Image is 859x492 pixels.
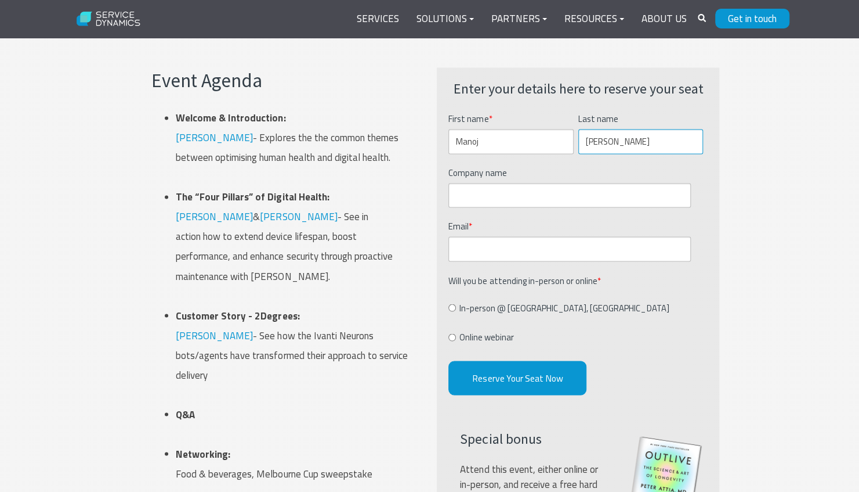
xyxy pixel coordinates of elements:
span: Online webinar [459,330,514,343]
a: Solutions [408,5,483,33]
span: Email [448,220,469,233]
span: - See how the Ivanti Neurons bots/agents have transformed their approach to service delivery [176,308,407,382]
a: About Us [633,5,695,33]
span: Company name [448,166,506,179]
input: In-person @ [GEOGRAPHIC_DATA], [GEOGRAPHIC_DATA] [448,304,456,311]
span: In-person @ [GEOGRAPHIC_DATA], [GEOGRAPHIC_DATA] [459,301,669,314]
img: Service Dynamics Logo - White [70,4,147,34]
span: Will you be attending in-person or online [448,274,597,287]
a: Get in touch [715,9,789,28]
strong: Networking: [176,446,230,461]
h4: Enter your details here to reserve your seat [448,79,708,99]
span: The “Four Pillars” of Digital Health: [176,189,329,204]
h4: Special bonus [460,429,607,448]
span: - Explores the the common themes between optimising human health and digital health. [176,110,398,165]
div: Navigation Menu [348,5,695,33]
a: [PERSON_NAME] [176,328,253,343]
strong: Q&A [176,407,195,422]
span: & - See in action how to extend device lifespan, boost performance, and enhance security through ... [176,189,392,283]
a: [PERSON_NAME] [176,209,253,224]
a: Partners [483,5,556,33]
h3: Event Agenda [151,67,411,94]
span: Customer Story - 2Degrees: [176,308,299,323]
span: First name [448,112,488,125]
a: [PERSON_NAME] [176,130,253,145]
a: Resources [556,5,633,33]
input: Reserve Your Seat Now [448,361,586,395]
span: Last name [578,112,618,125]
span: Welcome & Introduction: [176,110,285,125]
span: Food & beverages, Melbourne Cup sweepstake [176,446,372,481]
input: Online webinar [448,333,456,341]
a: [PERSON_NAME] [260,209,337,224]
a: Services [348,5,408,33]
